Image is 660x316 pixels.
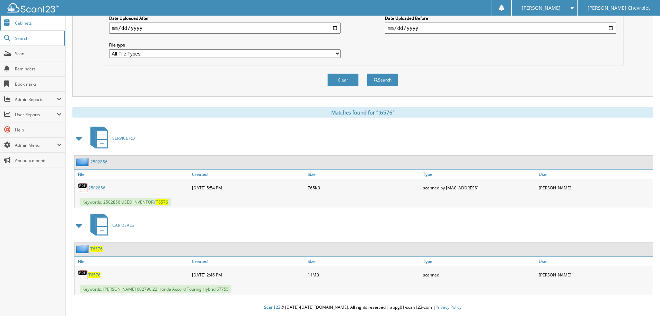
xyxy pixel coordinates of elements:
input: end [385,23,616,34]
a: User [537,257,653,266]
a: File [74,257,190,266]
a: Size [306,170,422,179]
img: PDF.png [78,182,88,193]
a: CAR DEALS [86,212,134,239]
a: Created [190,257,306,266]
div: [PERSON_NAME] [537,181,653,195]
span: Bookmarks [15,81,62,87]
img: folder2.png [76,245,90,253]
span: [PERSON_NAME] [522,6,561,10]
span: Reminders [15,66,62,72]
span: CAR DEALS [112,222,134,228]
img: folder2.png [76,157,90,166]
span: Admin Reports [15,96,57,102]
a: 2502856 [90,159,107,165]
div: [DATE] 5:54 PM [190,181,306,195]
label: Date Uploaded Before [385,15,616,21]
span: Admin Menu [15,142,57,148]
span: Scan [15,51,62,57]
span: Announcements [15,157,62,163]
button: Clear [327,74,359,86]
input: start [109,23,341,34]
label: Date Uploaded After [109,15,341,21]
span: Keywords: [PERSON_NAME] 002790 22 Honda Accord Touring Hybrid 67755 [80,285,231,293]
a: T6576 [90,246,103,252]
div: scanned [421,268,537,282]
a: SERVICE RO [86,125,135,152]
a: Type [421,257,537,266]
div: scanned by [MAC_ADDRESS] [421,181,537,195]
div: © [DATE]-[DATE] [DOMAIN_NAME]. All rights reserved | appg01-scan123-com | [65,299,660,316]
a: Created [190,170,306,179]
a: Size [306,257,422,266]
a: T6576 [88,272,100,278]
img: PDF.png [78,270,88,280]
a: Privacy Policy [435,304,461,310]
a: Type [421,170,537,179]
label: File type [109,42,341,48]
span: SERVICE RO [112,135,135,141]
div: 11MB [306,268,422,282]
span: [PERSON_NAME] Chevrolet [588,6,650,10]
div: Matches found for "t6576" [72,107,653,118]
span: User Reports [15,112,57,118]
span: T6576 [156,199,168,205]
a: File [74,170,190,179]
span: Keywords: 2502856 USED INVENTORY [80,198,171,206]
span: Scan123 [264,304,281,310]
a: 2502856 [88,185,105,191]
div: [PERSON_NAME] [537,268,653,282]
div: [DATE] 2:46 PM [190,268,306,282]
span: Help [15,127,62,133]
iframe: Chat Widget [625,283,660,316]
span: Search [15,35,61,41]
a: User [537,170,653,179]
div: 765KB [306,181,422,195]
button: Search [367,74,398,86]
img: scan123-logo-white.svg [7,3,59,12]
span: Cabinets [15,20,62,26]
